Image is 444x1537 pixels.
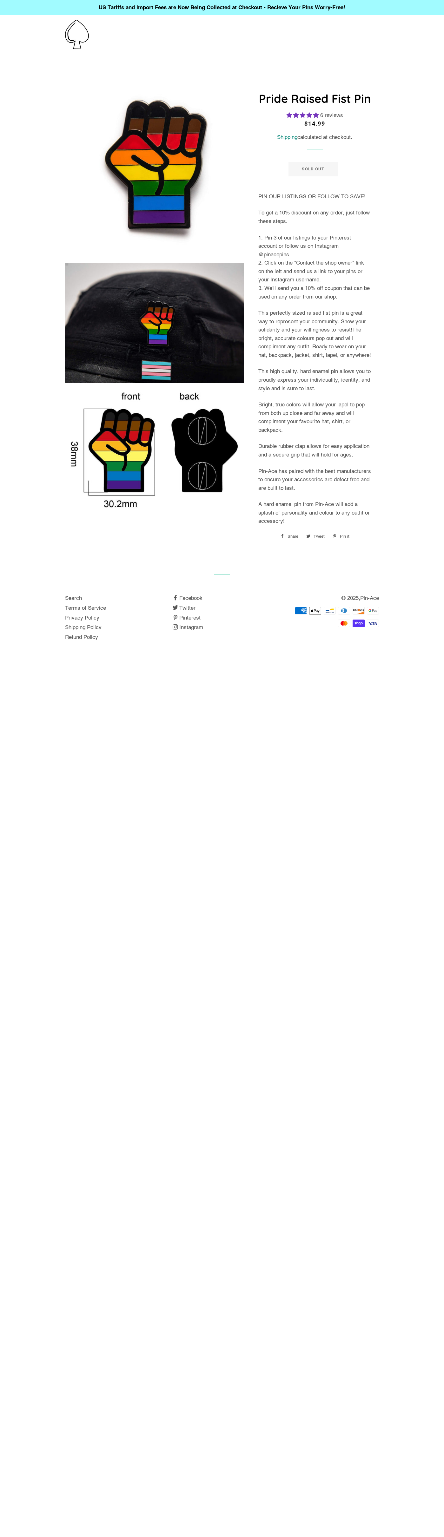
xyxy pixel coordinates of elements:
[258,442,371,459] p: Durable rubber clap allows for easy application and a secure grip that will hold for ages.
[65,624,102,630] a: Shipping Policy
[281,594,379,602] p: © 2025,
[173,605,195,611] a: Twitter
[277,134,297,140] a: Shipping
[65,595,82,601] a: Search
[258,208,371,225] p: To get a 10% discount on any order, just follow these steps.
[258,133,371,141] div: calculated at checkout.
[287,112,320,118] span: 5.00 stars
[173,595,202,601] a: Facebook
[65,263,244,383] img: Pride Raised Fist Enamel Pin Badge Resist Solidarity Power LGBTQ Gift for Her/Him - Pin Ace
[65,634,98,640] a: Refund Policy
[302,167,324,171] span: Sold Out
[258,500,371,525] p: A hard enamel pin from Pin-Ace will add a splash of personality and colour to any outfit or acces...
[258,310,371,358] span: This perfectly sized raised fist pin is a great way to represent your community. Show your solida...
[340,532,353,541] span: Pin it
[288,532,302,541] span: Share
[258,467,371,492] p: Pin-Ace has paired with the best manufacturers to ensure your accessories are defect free and are...
[288,162,338,176] button: Sold Out
[258,233,371,301] p: 1. Pin 3 of our listings to your Pinterest account or follow us on Instagram @pinacepins. 2. Clic...
[173,624,203,630] a: Instagram
[314,532,328,541] span: Tweet
[304,120,325,127] span: $14.99
[360,595,379,601] a: Pin-Ace
[65,605,106,611] a: Terms of Service
[320,112,343,118] span: 6 reviews
[65,387,244,512] img: Pride Raised Fist Enamel Pin Badge Resist Solidarity Power LGBTQ Gift for Her/Him - Pin Ace
[258,91,371,107] h1: Pride Raised Fist Pin
[65,614,99,621] a: Privacy Policy
[258,367,371,392] p: This high quality, hard enamel pin allows you to proudly express your individuality, identity, an...
[65,79,244,259] img: Pride Raised Fist Enamel Pin Badge Resist Solidarity Power LGBTQ Gift for Her/Him - Pin Ace
[173,614,201,621] a: Pinterest
[65,20,89,49] img: Pin-Ace
[258,192,371,201] p: PIN OUR LISTINGS OR FOLLOW TO SAVE!
[258,400,371,434] p: Bright, true colors will allow your lapel to pop from both up close and far away and will complim...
